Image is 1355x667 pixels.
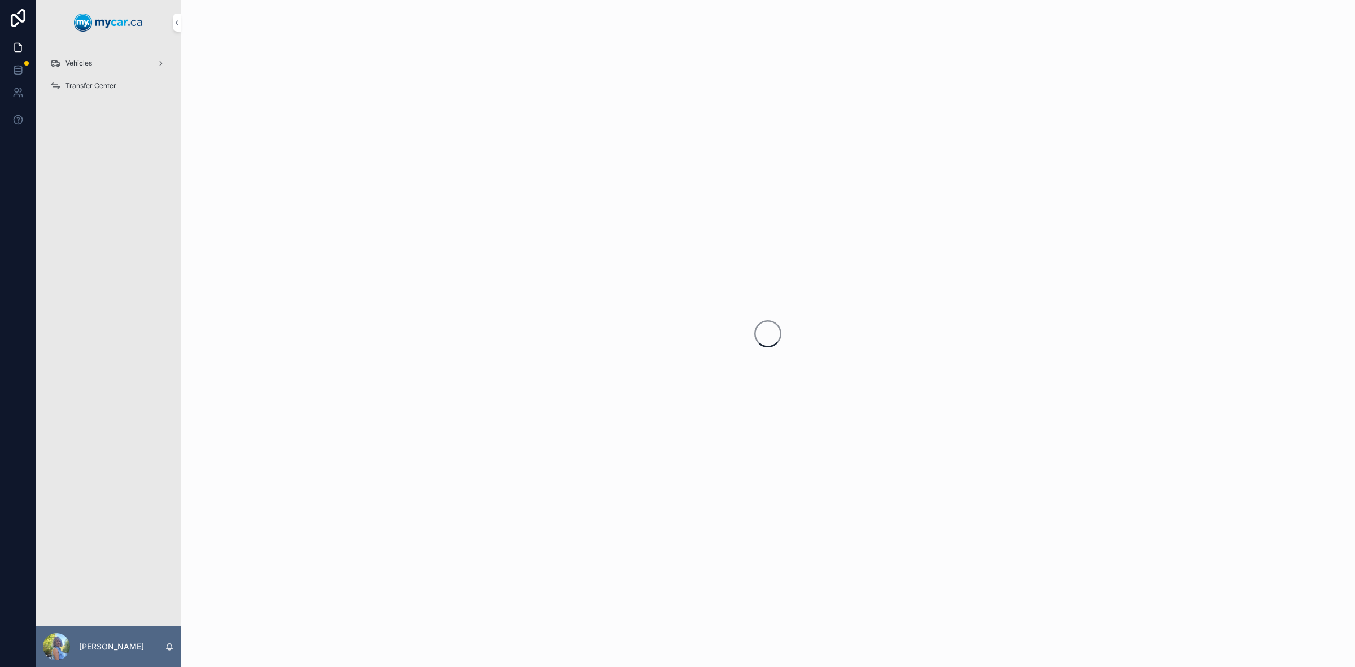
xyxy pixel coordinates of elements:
[43,53,174,73] a: Vehicles
[79,641,144,652] p: [PERSON_NAME]
[65,81,116,90] span: Transfer Center
[36,45,181,111] div: scrollable content
[65,59,92,68] span: Vehicles
[74,14,143,32] img: App logo
[43,76,174,96] a: Transfer Center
